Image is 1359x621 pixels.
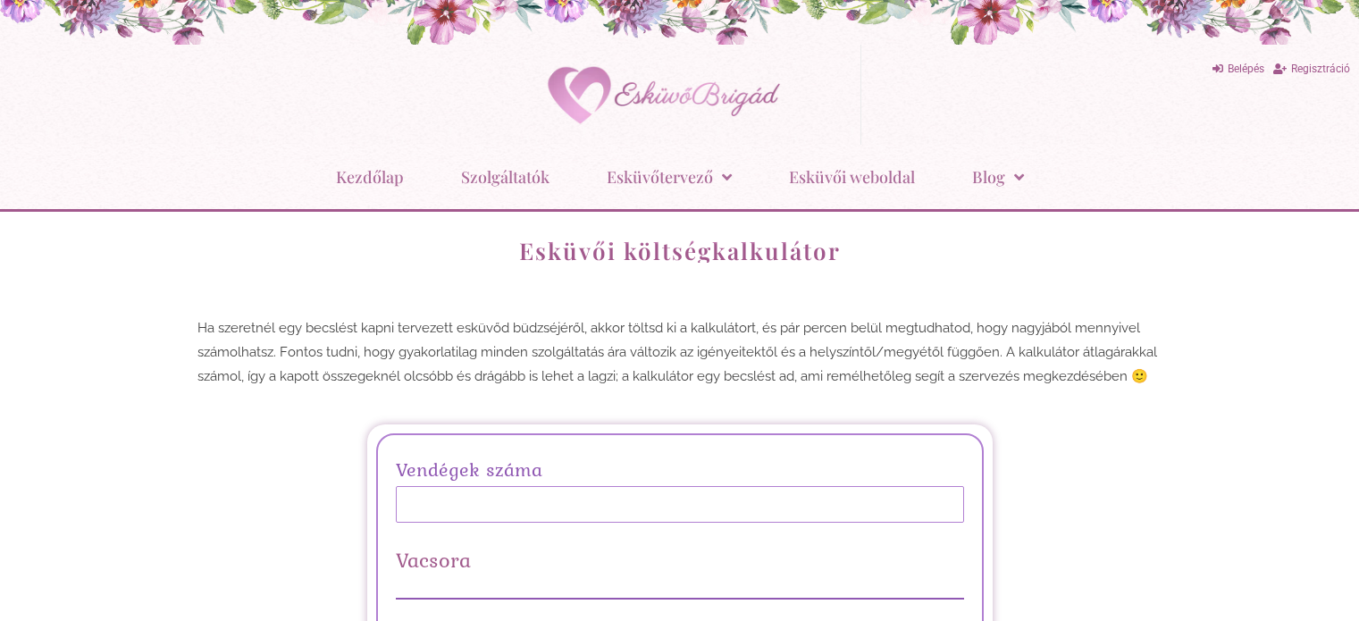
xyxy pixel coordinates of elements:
[1228,63,1264,75] span: Belépés
[789,154,915,200] a: Esküvői weboldal
[461,154,549,200] a: Szolgáltatók
[607,154,732,200] a: Esküvőtervező
[197,316,1162,389] p: Ha szeretnél egy becslést kapni tervezett esküvőd büdzséjéről, akkor töltsd ki a kalkulátort, és ...
[972,154,1024,200] a: Blog
[396,453,964,486] label: Vendégek száma
[1291,63,1350,75] span: Regisztráció
[1212,57,1264,81] a: Belépés
[396,550,964,571] h2: Vacsora
[9,154,1350,200] nav: Menu
[1273,57,1350,81] a: Regisztráció
[197,239,1162,263] h1: Esküvői költségkalkulátor
[336,154,404,200] a: Kezdőlap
